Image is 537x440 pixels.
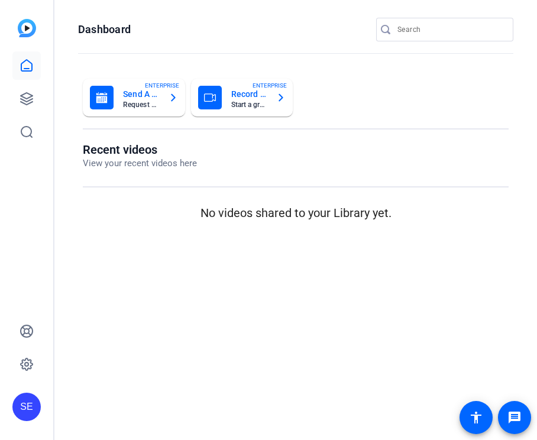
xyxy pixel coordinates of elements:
h1: Dashboard [78,22,131,37]
p: No videos shared to your Library yet. [83,204,509,222]
mat-card-subtitle: Start a group recording session [231,101,267,108]
h1: Recent videos [83,143,197,157]
span: ENTERPRISE [145,81,179,90]
p: View your recent videos here [83,157,197,170]
mat-card-subtitle: Request recordings from anyone, anywhere [123,101,159,108]
div: SE [12,393,41,421]
mat-icon: accessibility [469,410,483,425]
input: Search [397,22,504,37]
mat-card-title: Record With Others [231,87,267,101]
button: Send A Video RequestRequest recordings from anyone, anywhereENTERPRISE [83,79,185,117]
mat-card-title: Send A Video Request [123,87,159,101]
button: Record With OthersStart a group recording sessionENTERPRISE [191,79,293,117]
img: blue-gradient.svg [18,19,36,37]
mat-icon: message [507,410,522,425]
span: ENTERPRISE [253,81,287,90]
